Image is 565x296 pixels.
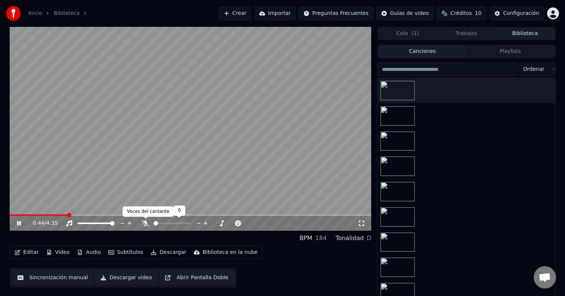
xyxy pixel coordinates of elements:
[43,247,73,258] button: Video
[105,247,146,258] button: Subtítulos
[203,249,258,256] div: Biblioteca en la nube
[219,7,251,20] button: Crear
[437,7,487,20] button: Créditos10
[450,10,472,17] span: Créditos
[12,247,42,258] button: Editar
[96,271,157,284] button: Descargar video
[437,28,496,39] button: Trabajos
[336,234,364,243] div: Tonalidad
[148,247,189,258] button: Descargar
[503,10,539,17] div: Configuración
[28,10,42,17] a: Inicio
[367,234,371,243] div: D
[534,266,556,289] div: Chat abierto
[160,271,233,284] button: Abrir Pantalla Doble
[412,30,419,37] span: ( 1 )
[475,10,482,17] span: 10
[46,220,58,227] span: 4:35
[376,7,434,20] button: Guías de video
[254,7,296,20] button: Importar
[13,271,93,284] button: Sincronización manual
[466,46,555,57] button: Playlists
[299,234,312,243] div: BPM
[299,7,373,20] button: Preguntas Frecuentes
[378,46,466,57] button: Canciones
[6,6,21,21] img: youka
[496,28,555,39] button: Biblioteca
[33,220,51,227] div: /
[315,234,327,243] div: 184
[378,28,437,39] button: Cola
[123,207,174,217] div: Voces del cantante
[489,7,544,20] button: Configuración
[173,205,185,216] div: 0
[28,10,92,17] nav: breadcrumb
[33,220,44,227] span: 0:44
[54,10,80,17] a: Biblioteca
[523,66,545,73] span: Ordenar
[74,247,104,258] button: Audio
